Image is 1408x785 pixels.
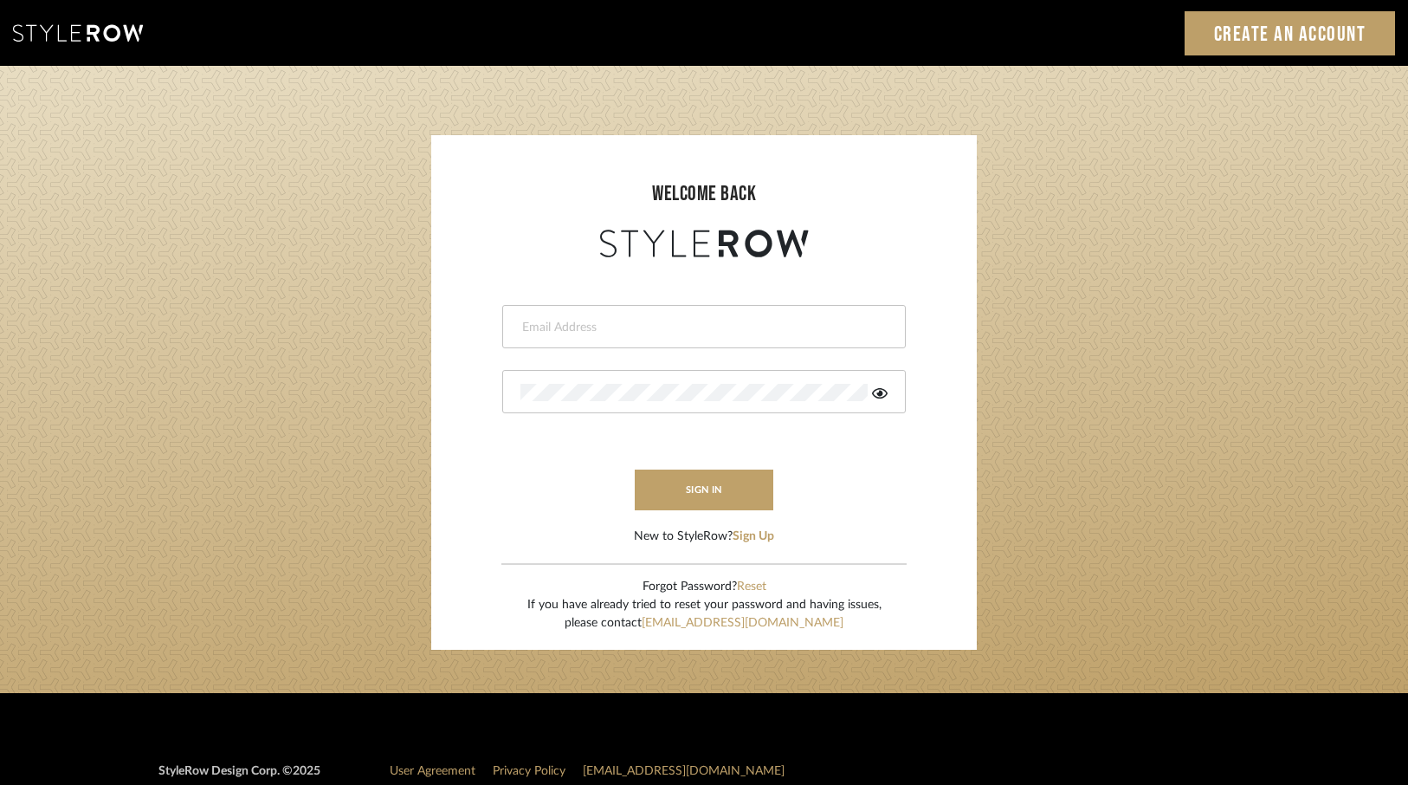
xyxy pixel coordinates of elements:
[527,578,882,596] div: Forgot Password?
[635,470,773,510] button: sign in
[493,765,565,777] a: Privacy Policy
[520,319,883,336] input: Email Address
[449,178,959,210] div: welcome back
[583,765,785,777] a: [EMAIL_ADDRESS][DOMAIN_NAME]
[737,578,766,596] button: Reset
[1185,11,1396,55] a: Create an Account
[642,617,843,629] a: [EMAIL_ADDRESS][DOMAIN_NAME]
[733,528,774,546] button: Sign Up
[527,596,882,633] div: If you have already tried to reset your password and having issues, please contact
[634,528,774,546] div: New to StyleRow?
[390,765,475,777] a: User Agreement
